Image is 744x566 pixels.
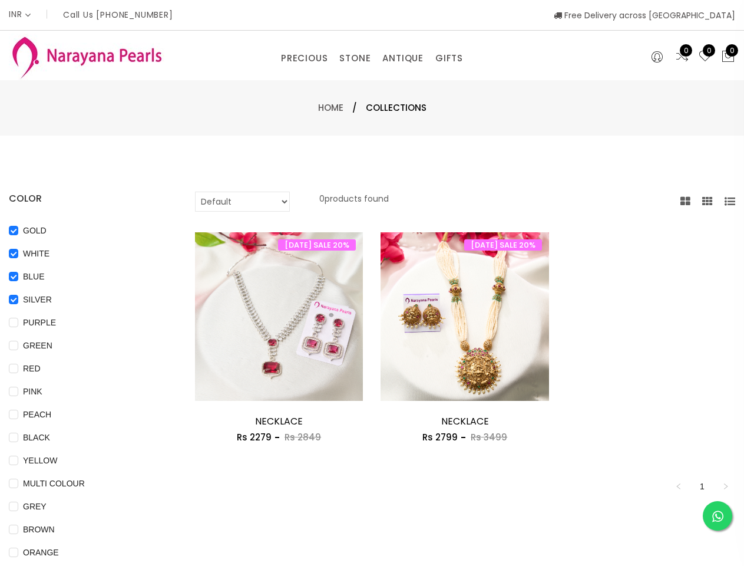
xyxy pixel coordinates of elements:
[366,101,426,115] span: Collections
[278,239,356,251] span: [DATE] SALE 20%
[675,483,682,490] span: left
[237,431,272,443] span: Rs 2279
[716,477,735,496] button: right
[18,224,51,237] span: GOLD
[285,431,321,443] span: Rs 2849
[721,50,735,65] button: 0
[18,316,61,329] span: PURPLE
[722,483,729,490] span: right
[693,477,712,496] li: 1
[698,50,712,65] a: 0
[63,11,173,19] p: Call Us [PHONE_NUMBER]
[318,101,343,114] a: Home
[680,44,692,57] span: 0
[18,431,55,444] span: BLACK
[281,50,328,67] a: PRECIOUS
[18,385,47,398] span: PINK
[675,50,689,65] a: 0
[18,362,45,375] span: RED
[18,339,57,352] span: GREEN
[693,478,711,495] a: 1
[382,50,424,67] a: ANTIQUE
[18,477,90,490] span: MULTI COLOUR
[18,293,57,306] span: SILVER
[669,477,688,496] li: Previous Page
[18,247,54,260] span: WHITE
[435,50,463,67] a: GIFTS
[339,50,371,67] a: STONE
[441,414,489,428] a: NECKLACE
[18,500,51,513] span: GREY
[669,477,688,496] button: left
[255,414,303,428] a: NECKLACE
[18,270,49,283] span: BLUE
[18,546,64,559] span: ORANGE
[18,408,56,421] span: PEACH
[18,454,62,467] span: YELLOW
[18,523,59,536] span: BROWN
[716,477,735,496] li: Next Page
[464,239,542,251] span: [DATE] SALE 20%
[319,192,389,212] p: 0 products found
[9,192,160,206] h4: COLOR
[422,431,458,443] span: Rs 2799
[703,44,715,57] span: 0
[471,431,507,443] span: Rs 3499
[554,9,735,21] span: Free Delivery across [GEOGRAPHIC_DATA]
[352,101,357,115] span: /
[726,44,738,57] span: 0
